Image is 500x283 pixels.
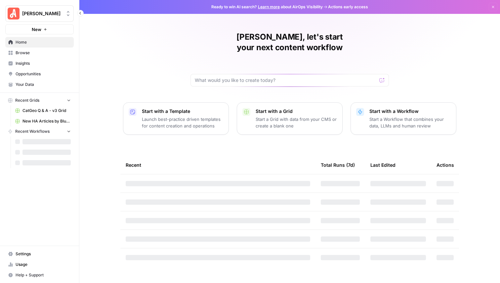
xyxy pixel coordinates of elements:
span: New HA Articles by Blueprint Grid [22,118,71,124]
span: Recent Workflows [15,128,50,134]
p: Start with a Grid [256,108,337,115]
img: Angi Logo [8,8,20,19]
p: Start with a Workflow [369,108,451,115]
span: Usage [16,262,71,267]
div: Total Runs (7d) [321,156,355,174]
p: Launch best-practice driven templates for content creation and operations [142,116,223,129]
div: Actions [437,156,454,174]
span: Settings [16,251,71,257]
span: [PERSON_NAME] [22,10,62,17]
a: Home [5,37,74,48]
button: Start with a GridStart a Grid with data from your CMS or create a blank one [237,102,343,135]
a: CatGeo Q & A - v3 Grid [12,105,74,116]
input: What would you like to create today? [195,77,377,84]
button: Workspace: Angi [5,5,74,22]
span: Ready to win AI search? about AirOps Visibility [211,4,323,10]
span: Opportunities [16,71,71,77]
span: New [32,26,41,33]
div: Recent [126,156,310,174]
span: Your Data [16,82,71,88]
a: Insights [5,58,74,69]
p: Start a Grid with data from your CMS or create a blank one [256,116,337,129]
div: Last Edited [370,156,396,174]
span: CatGeo Q & A - v3 Grid [22,108,71,114]
a: Settings [5,249,74,259]
a: Usage [5,259,74,270]
p: Start a Workflow that combines your data, LLMs and human review [369,116,451,129]
button: Recent Workflows [5,126,74,136]
a: Opportunities [5,69,74,79]
span: Insights [16,60,71,66]
a: Browse [5,48,74,58]
p: Start with a Template [142,108,223,115]
button: New [5,24,74,34]
a: New HA Articles by Blueprint Grid [12,116,74,126]
button: Start with a TemplateLaunch best-practice driven templates for content creation and operations [123,102,229,135]
a: Your Data [5,79,74,90]
button: Help + Support [5,270,74,280]
span: Recent Grids [15,97,39,103]
h1: [PERSON_NAME], let's start your next content workflow [190,32,389,53]
a: Learn more [258,4,280,9]
span: Actions early access [328,4,368,10]
button: Recent Grids [5,95,74,105]
button: Start with a WorkflowStart a Workflow that combines your data, LLMs and human review [351,102,456,135]
span: Home [16,39,71,45]
span: Browse [16,50,71,56]
span: Help + Support [16,272,71,278]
